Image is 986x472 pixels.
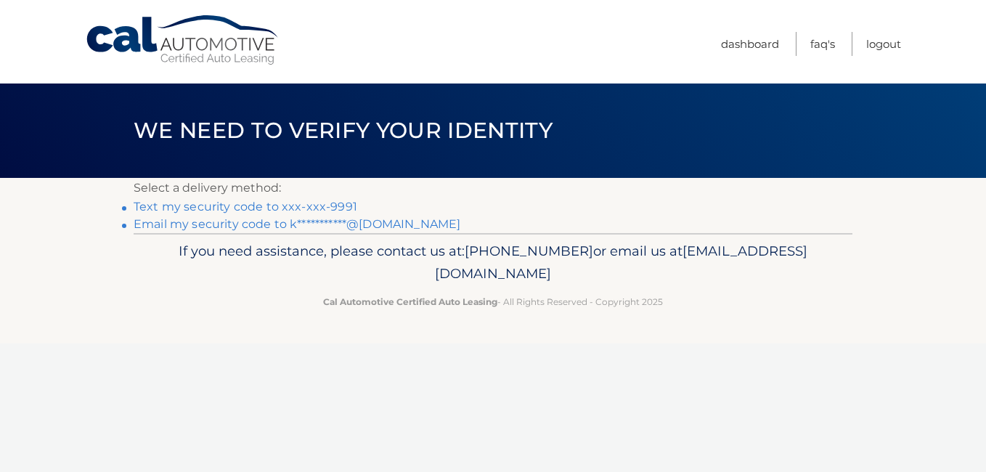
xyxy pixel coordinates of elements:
strong: Cal Automotive Certified Auto Leasing [323,296,497,307]
a: Text my security code to xxx-xxx-9991 [134,200,357,213]
a: FAQ's [810,32,835,56]
p: If you need assistance, please contact us at: or email us at [143,240,843,286]
a: Cal Automotive [85,15,281,66]
p: Select a delivery method: [134,178,852,198]
a: Logout [866,32,901,56]
span: [PHONE_NUMBER] [465,243,593,259]
p: - All Rights Reserved - Copyright 2025 [143,294,843,309]
span: We need to verify your identity [134,117,553,144]
a: Dashboard [721,32,779,56]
